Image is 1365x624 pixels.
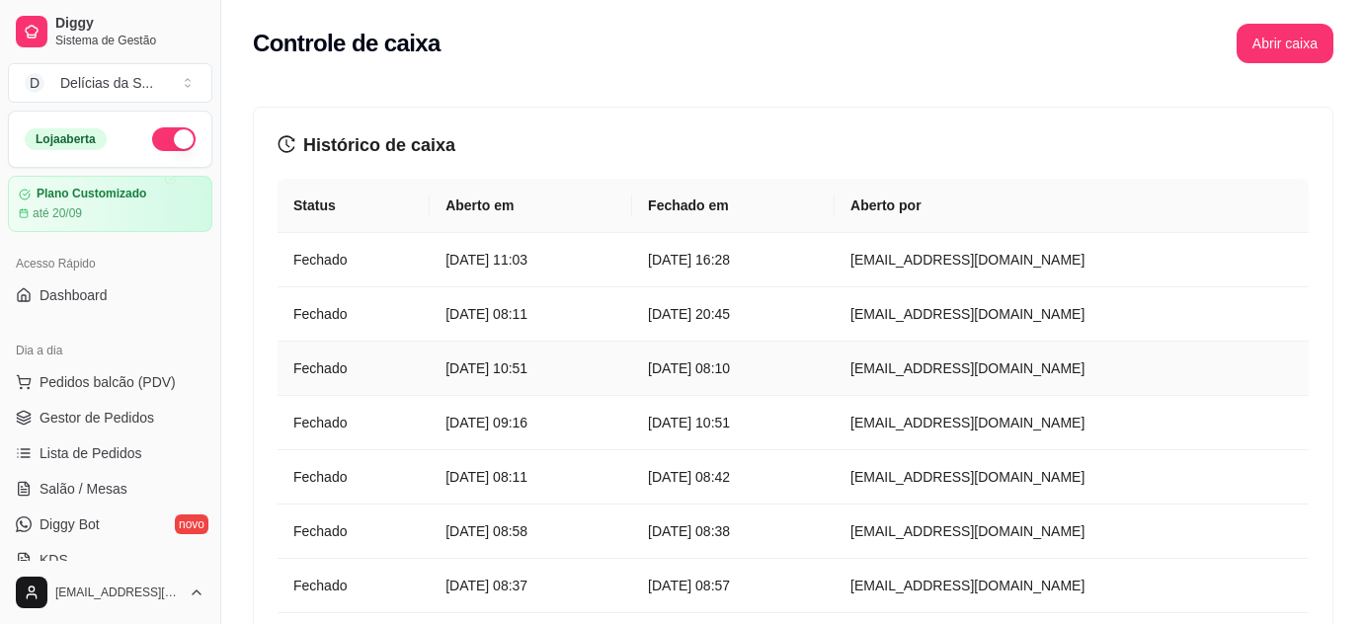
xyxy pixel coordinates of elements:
[37,187,146,201] article: Plano Customizado
[445,575,616,596] article: [DATE] 08:37
[430,179,632,233] th: Aberto em
[293,466,414,488] article: Fechado
[8,8,212,55] a: DiggySistema de Gestão
[40,514,100,534] span: Diggy Bot
[648,520,819,542] article: [DATE] 08:38
[8,63,212,103] button: Select a team
[8,335,212,366] div: Dia a dia
[445,466,616,488] article: [DATE] 08:11
[293,575,414,596] article: Fechado
[835,287,1309,342] td: [EMAIL_ADDRESS][DOMAIN_NAME]
[293,303,414,325] article: Fechado
[55,33,204,48] span: Sistema de Gestão
[835,396,1309,450] td: [EMAIL_ADDRESS][DOMAIN_NAME]
[8,176,212,232] a: Plano Customizadoaté 20/09
[33,205,82,221] article: até 20/09
[293,249,414,271] article: Fechado
[8,544,212,576] a: KDS
[60,73,153,93] div: Delícias da S ...
[445,412,616,433] article: [DATE] 09:16
[835,505,1309,559] td: [EMAIL_ADDRESS][DOMAIN_NAME]
[8,279,212,311] a: Dashboard
[40,443,142,463] span: Lista de Pedidos
[8,473,212,505] a: Salão / Mesas
[8,569,212,616] button: [EMAIL_ADDRESS][DOMAIN_NAME]
[632,179,835,233] th: Fechado em
[293,520,414,542] article: Fechado
[8,402,212,433] a: Gestor de Pedidos
[648,249,819,271] article: [DATE] 16:28
[40,408,154,428] span: Gestor de Pedidos
[1237,24,1333,63] button: Abrir caixa
[835,179,1309,233] th: Aberto por
[152,127,196,151] button: Alterar Status
[648,575,819,596] article: [DATE] 08:57
[445,520,616,542] article: [DATE] 08:58
[835,233,1309,287] td: [EMAIL_ADDRESS][DOMAIN_NAME]
[445,357,616,379] article: [DATE] 10:51
[40,550,68,570] span: KDS
[40,285,108,305] span: Dashboard
[835,342,1309,396] td: [EMAIL_ADDRESS][DOMAIN_NAME]
[445,249,616,271] article: [DATE] 11:03
[835,559,1309,613] td: [EMAIL_ADDRESS][DOMAIN_NAME]
[278,131,1309,159] h3: Histórico de caixa
[278,135,295,153] span: history
[8,366,212,398] button: Pedidos balcão (PDV)
[55,585,181,600] span: [EMAIL_ADDRESS][DOMAIN_NAME]
[648,357,819,379] article: [DATE] 08:10
[40,372,176,392] span: Pedidos balcão (PDV)
[253,28,441,59] h2: Controle de caixa
[25,128,107,150] div: Loja aberta
[40,479,127,499] span: Salão / Mesas
[445,303,616,325] article: [DATE] 08:11
[648,412,819,433] article: [DATE] 10:51
[293,412,414,433] article: Fechado
[55,15,204,33] span: Diggy
[278,179,430,233] th: Status
[25,73,44,93] span: D
[8,248,212,279] div: Acesso Rápido
[8,437,212,469] a: Lista de Pedidos
[8,508,212,540] a: Diggy Botnovo
[293,357,414,379] article: Fechado
[648,303,819,325] article: [DATE] 20:45
[835,450,1309,505] td: [EMAIL_ADDRESS][DOMAIN_NAME]
[648,466,819,488] article: [DATE] 08:42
